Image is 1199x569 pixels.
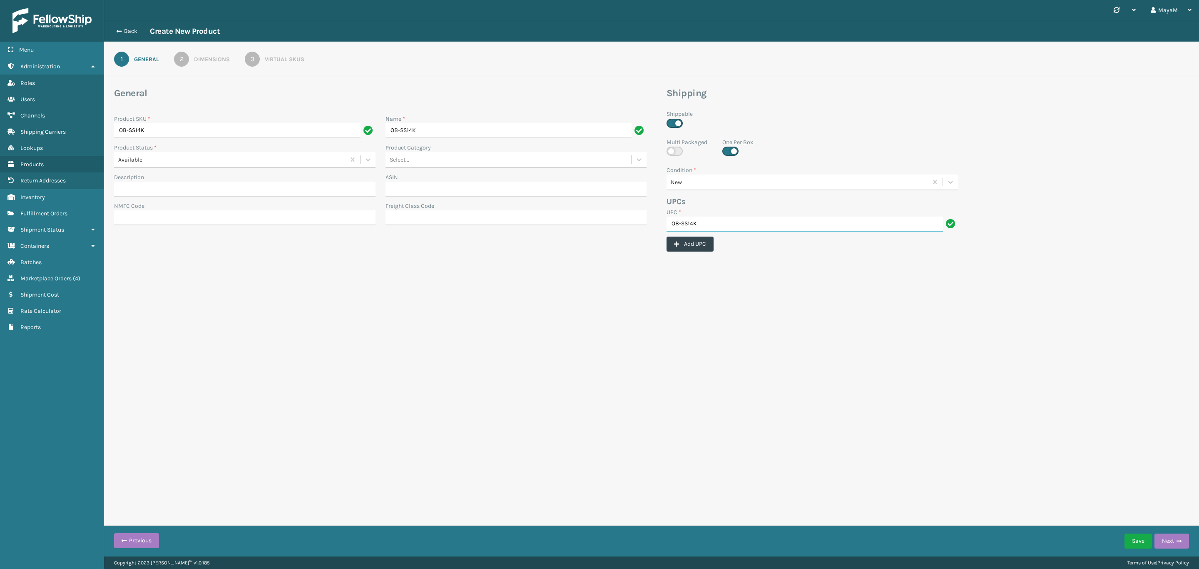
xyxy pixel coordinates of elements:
div: Available [118,155,346,164]
h3: Shipping [667,87,1109,100]
label: Description [114,173,144,182]
a: Privacy Policy [1157,560,1189,566]
label: Freight Class Code [386,202,434,210]
span: Roles [20,80,35,87]
label: NMFC Code [114,202,144,210]
div: 3 [245,52,260,67]
span: Inventory [20,194,45,201]
span: Marketplace Orders [20,275,72,282]
label: One Per Box [722,138,753,147]
div: Dimensions [194,55,230,64]
label: Name [386,115,405,123]
button: Add UPC [667,237,714,252]
span: Rate Calculator [20,307,61,314]
h3: General [114,87,647,100]
span: Shipping Carriers [20,128,66,135]
label: Product Category [386,143,431,152]
span: Shipment Cost [20,291,59,298]
button: Previous [114,533,159,548]
label: Multi Packaged [667,138,707,147]
label: ASIN [386,173,398,182]
span: Fulfillment Orders [20,210,67,217]
span: Products [20,161,44,168]
button: Save [1124,534,1152,549]
div: New [671,178,928,187]
label: Shippable [667,110,693,118]
label: UPC [667,208,681,217]
div: | [1127,557,1189,569]
label: Product SKU [114,115,150,123]
button: Next [1154,534,1189,549]
span: Shipment Status [20,226,64,233]
div: Select... [390,155,409,164]
div: Virtual SKUs [265,55,304,64]
span: Return Addresses [20,177,66,184]
div: 2 [174,52,189,67]
button: Back [112,27,150,35]
div: General [134,55,159,64]
p: Copyright 2023 [PERSON_NAME]™ v 1.0.185 [114,557,210,569]
span: Users [20,96,35,103]
label: Condition [667,166,696,175]
img: logo [12,8,92,33]
span: Channels [20,112,45,119]
span: Containers [20,242,49,250]
span: Administration [20,63,60,70]
label: Product Status [114,143,157,152]
span: ( 4 ) [73,275,80,282]
span: Reports [20,324,41,331]
div: 1 [114,52,129,67]
b: UPCs [667,197,686,206]
span: Menu [19,46,34,53]
span: Lookups [20,145,43,152]
h3: Create New Product [150,26,220,36]
span: Batches [20,259,42,266]
a: Terms of Use [1127,560,1156,566]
